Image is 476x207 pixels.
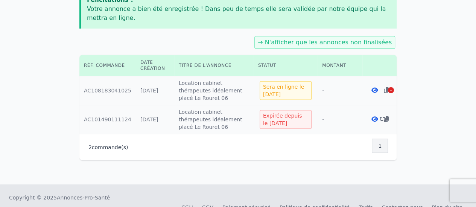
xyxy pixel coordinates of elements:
a: → N'afficher que les annonces non finalisées [258,39,392,46]
span: 1 [378,142,382,150]
td: Location cabinet thérapeutes idéalement placé Le Rouret 06 [174,105,254,134]
td: Location cabinet thérapeutes idéalement placé Le Rouret 06 [174,76,254,105]
i: Voir l'annonce [371,87,378,93]
p: Votre annonce a bien été enregistrée ! Dans peu de temps elle sera validée par notre équipe qui l... [87,5,391,23]
div: Sera en ligne le [DATE] [260,81,312,100]
span: 2 [88,144,92,150]
th: Date création [136,55,174,76]
i: Arrêter la diffusion de l'annonce [388,87,394,93]
td: - [318,76,362,105]
div: Copyright © 2025 [9,194,110,201]
p: commande(s) [88,144,128,151]
th: Montant [318,55,362,76]
a: Annonces-Pro-Santé [57,194,110,201]
td: AC101490111124 [79,105,136,134]
nav: Pagination [372,139,388,153]
th: Réf. commande [79,55,136,76]
i: Dupliquer l'annonce [384,116,389,122]
td: [DATE] [136,76,174,105]
td: [DATE] [136,105,174,134]
th: Titre de l'annonce [174,55,254,76]
td: AC108183041025 [79,76,136,105]
div: Expirée depuis le [DATE] [260,110,312,129]
i: Renouveler la commande [380,116,386,122]
i: Voir l'annonce [371,116,378,122]
td: - [318,105,362,134]
i: Dupliquer l'annonce [384,87,389,93]
th: Statut [254,55,318,76]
